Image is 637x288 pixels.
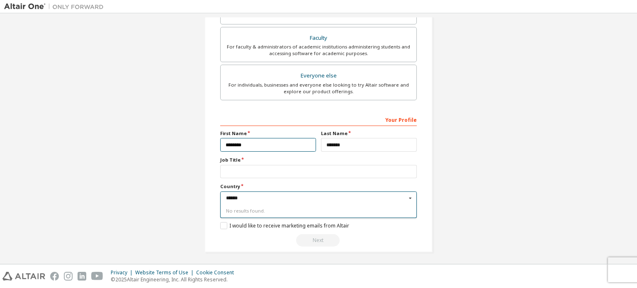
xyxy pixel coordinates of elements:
[91,272,103,281] img: youtube.svg
[111,276,239,283] p: © 2025 Altair Engineering, Inc. All Rights Reserved.
[220,222,349,229] label: I would like to receive marketing emails from Altair
[226,82,411,95] div: For individuals, businesses and everyone else looking to try Altair software and explore our prod...
[196,269,239,276] div: Cookie Consent
[226,44,411,57] div: For faculty & administrators of academic institutions administering students and accessing softwa...
[50,272,59,281] img: facebook.svg
[111,269,135,276] div: Privacy
[135,269,196,276] div: Website Terms of Use
[220,130,316,137] label: First Name
[78,272,86,281] img: linkedin.svg
[64,272,73,281] img: instagram.svg
[220,205,417,218] div: No results found.
[220,183,417,190] label: Country
[2,272,45,281] img: altair_logo.svg
[220,113,417,126] div: Your Profile
[226,70,411,82] div: Everyone else
[321,130,417,137] label: Last Name
[4,2,108,11] img: Altair One
[220,234,417,247] div: Read and acccept EULA to continue
[226,32,411,44] div: Faculty
[220,157,417,163] label: Job Title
